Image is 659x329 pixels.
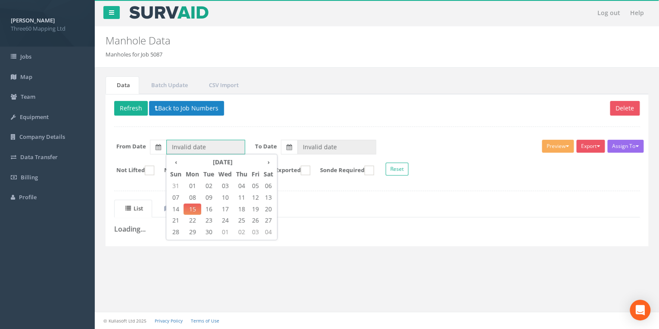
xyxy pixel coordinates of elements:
[106,35,556,46] h2: Manhole Data
[607,140,643,153] button: Assign To
[249,215,261,226] span: 26
[166,140,245,154] input: From Date
[153,200,193,217] a: Map
[261,192,275,203] span: 13
[114,200,152,217] a: List
[140,76,197,94] a: Batch Update
[114,226,640,233] h3: Loading...
[255,142,277,150] label: To Date
[11,16,55,24] strong: [PERSON_NAME]
[249,204,261,215] span: 19
[261,215,275,226] span: 27
[297,140,376,154] input: To Date
[201,204,216,215] span: 16
[168,156,183,168] th: ‹
[249,192,261,203] span: 12
[216,215,234,226] span: 24
[183,192,201,203] span: 08
[201,215,216,226] span: 23
[249,226,261,238] span: 03
[255,166,310,175] label: Not Exported
[542,140,574,153] button: Preview
[20,73,32,81] span: Map
[201,192,216,203] span: 09
[183,156,261,168] th: [DATE]
[19,193,37,201] span: Profile
[191,318,219,324] a: Terms of Use
[311,166,374,175] label: Sonde Required
[11,14,84,32] a: [PERSON_NAME] Three60 Mapping Ltd
[19,133,65,141] span: Company Details
[155,318,183,324] a: Privacy Policy
[168,204,183,215] span: 14
[116,142,146,150] label: From Date
[234,204,249,215] span: 18
[106,76,139,94] a: Data
[106,50,162,59] li: Manholes for Job 5087
[261,226,275,238] span: 04
[125,204,143,212] uib-tab-heading: List
[261,204,275,215] span: 20
[168,168,183,180] th: Sun
[201,226,216,238] span: 30
[261,180,275,191] span: 06
[168,226,183,238] span: 28
[249,180,261,191] span: 05
[234,215,249,226] span: 25
[21,173,38,181] span: Billing
[20,53,31,60] span: Jobs
[149,101,224,116] button: Back to Job Numbers
[216,204,234,215] span: 17
[201,168,216,180] th: Tue
[21,93,35,100] span: Team
[216,180,234,191] span: 03
[630,300,650,320] div: Open Intercom Messenger
[201,180,216,191] span: 02
[114,101,148,116] button: Refresh
[183,204,201,215] span: 15
[576,140,605,153] button: Export
[183,168,201,180] th: Mon
[234,226,249,238] span: 02
[20,113,49,121] span: Equipment
[183,226,201,238] span: 29
[164,204,184,212] uib-tab-heading: Map
[168,180,183,191] span: 31
[261,156,275,168] th: ›
[108,166,154,175] label: Not Lifted
[155,166,210,175] label: Not Checked
[183,215,201,226] span: 22
[168,215,183,226] span: 21
[216,168,234,180] th: Wed
[198,76,248,94] a: CSV Import
[234,192,249,203] span: 11
[11,25,84,33] span: Three60 Mapping Ltd
[103,318,146,324] small: © Kullasoft Ltd 2025
[234,180,249,191] span: 04
[20,153,58,161] span: Data Transfer
[385,163,408,175] button: Reset
[261,168,275,180] th: Sat
[168,192,183,203] span: 07
[610,101,640,116] button: Delete
[216,192,234,203] span: 10
[183,180,201,191] span: 01
[249,168,261,180] th: Fri
[216,226,234,238] span: 01
[234,168,249,180] th: Thu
